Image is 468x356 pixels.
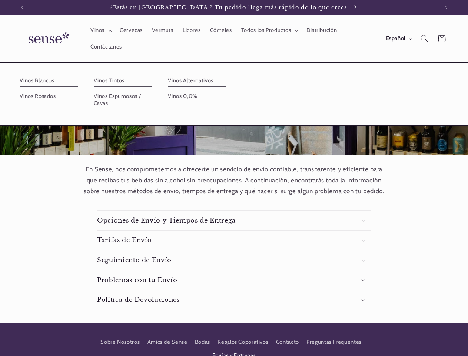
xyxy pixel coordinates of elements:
a: Regalos Coporativos [218,335,268,349]
a: Vinos Blancos [20,75,78,87]
summary: Todos los Productos [236,22,302,39]
summary: Tarifas de Envío [97,231,371,250]
span: Distribución [306,27,337,34]
span: Cervezas [120,27,143,34]
span: Licores [183,27,200,34]
summary: Vinos [86,22,115,39]
a: Cócteles [205,22,236,39]
a: Preguntas Frequentes [306,335,362,349]
a: Sense [17,25,78,52]
a: Sobre Nosotros [100,337,140,349]
h3: Problemas con tu Envío [97,276,177,284]
a: Bodas [195,335,210,349]
a: Vinos Espumosos / Cavas [94,90,152,109]
button: Español [381,31,416,46]
h3: Seguimiento de Envío [97,256,172,264]
a: Contáctanos [86,39,126,55]
a: Distribución [302,22,342,39]
a: Vinos 0,0% [168,90,226,102]
span: Todos los Productos [241,27,291,34]
summary: Política de Devoluciones [97,290,371,310]
summary: Búsqueda [416,30,433,47]
h3: Tarifas de Envío [97,236,152,244]
a: Vermuts [147,22,178,39]
span: Contáctanos [90,43,122,50]
p: En Sense, nos comprometemos a ofrecerte un servicio de envío confiable, transparente y eficiente ... [82,164,386,197]
img: Sense [20,28,75,49]
summary: Opciones de Envío y Tiempos de Entrega [97,211,371,230]
a: Licores [178,22,205,39]
a: Vinos Tintos [94,75,152,87]
span: ¿Estás en [GEOGRAPHIC_DATA]? Tu pedido llega más rápido de lo que crees. [110,4,349,11]
h3: Política de Devoluciones [97,296,180,304]
a: Vinos Rosados [20,90,78,102]
span: Español [386,34,405,43]
a: Vinos Alternativos [168,75,226,87]
span: Vermuts [152,27,173,34]
span: Vinos [90,27,104,34]
summary: Problemas con tu Envío [97,270,371,290]
span: Cócteles [210,27,232,34]
a: Cervezas [115,22,147,39]
a: Amics de Sense [147,335,187,349]
summary: Seguimiento de Envío [97,250,371,270]
h3: Opciones de Envío y Tiempos de Entrega [97,217,236,224]
a: Contacto [276,335,299,349]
